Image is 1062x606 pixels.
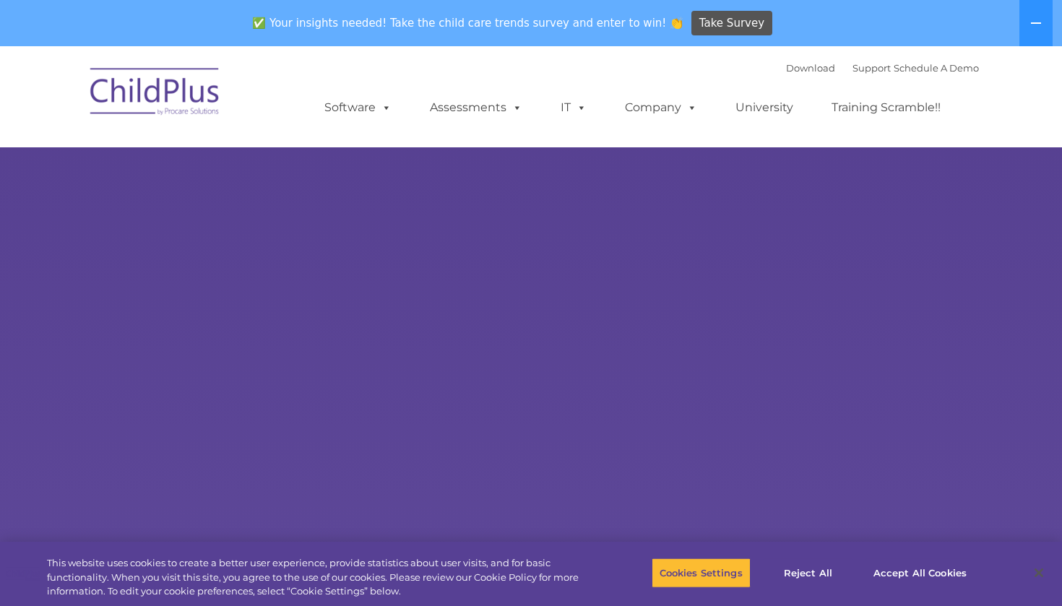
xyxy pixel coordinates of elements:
[894,62,979,74] a: Schedule A Demo
[83,58,228,130] img: ChildPlus by Procare Solutions
[47,556,584,599] div: This website uses cookies to create a better user experience, provide statistics about user visit...
[691,11,773,36] a: Take Survey
[699,11,764,36] span: Take Survey
[310,93,406,122] a: Software
[786,62,835,74] a: Download
[852,62,891,74] a: Support
[721,93,808,122] a: University
[865,558,975,588] button: Accept All Cookies
[1023,557,1055,589] button: Close
[247,9,689,38] span: ✅ Your insights needed! Take the child care trends survey and enter to win! 👏
[763,558,853,588] button: Reject All
[786,62,979,74] font: |
[817,93,955,122] a: Training Scramble!!
[546,93,601,122] a: IT
[415,93,537,122] a: Assessments
[610,93,712,122] a: Company
[652,558,751,588] button: Cookies Settings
